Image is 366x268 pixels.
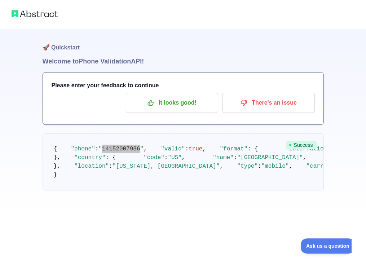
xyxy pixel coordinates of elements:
span: "format" [220,146,247,152]
span: "type" [237,163,258,170]
span: Success [286,141,317,149]
h1: 🚀 Quickstart [43,29,324,56]
iframe: Toggle Customer Support [301,238,352,254]
span: "location" [74,163,109,170]
span: : { [247,146,258,152]
span: : [164,154,168,161]
p: It looks good! [131,97,213,109]
span: , [303,154,307,161]
span: true [189,146,202,152]
span: "US" [168,154,181,161]
span: , [202,146,206,152]
button: It looks good! [126,93,218,113]
span: "[GEOGRAPHIC_DATA]" [237,154,303,161]
span: "country" [74,154,105,161]
span: : [109,163,113,170]
span: "valid" [161,146,185,152]
span: , [289,163,292,170]
span: "code" [144,154,164,161]
span: "mobile" [261,163,289,170]
span: , [182,154,185,161]
h3: Please enter your feedback to continue [52,81,315,90]
span: : [258,163,261,170]
img: Abstract logo [12,9,58,19]
span: : { [106,154,116,161]
span: , [220,163,223,170]
span: : [185,146,189,152]
button: There's an issue [222,93,315,113]
span: : [234,154,237,161]
span: "name" [213,154,234,161]
span: "[US_STATE], [GEOGRAPHIC_DATA]" [113,163,220,170]
span: { [54,146,57,152]
h1: Welcome to Phone Validation API! [43,56,324,66]
span: "14152007986" [98,146,144,152]
span: : [95,146,99,152]
span: "carrier" [306,163,337,170]
span: , [144,146,147,152]
span: "phone" [71,146,95,152]
span: "international" [286,146,338,152]
p: There's an issue [228,97,309,109]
